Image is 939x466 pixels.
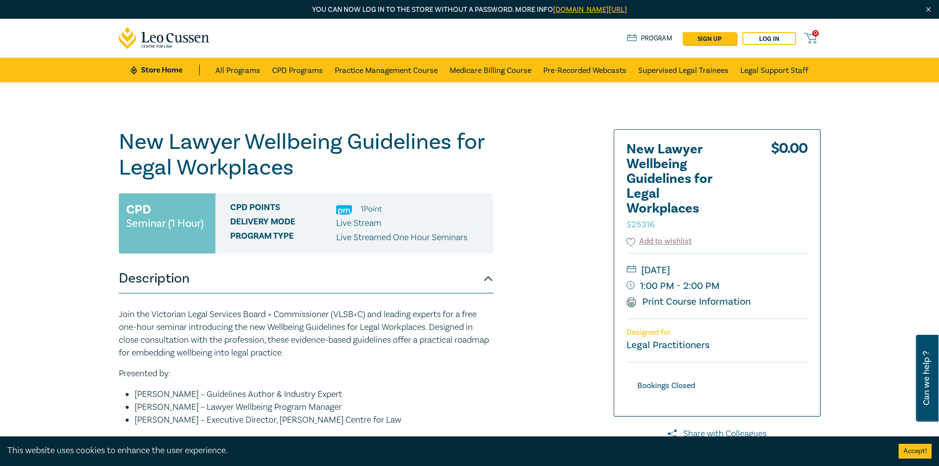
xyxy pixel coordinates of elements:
small: [DATE] [626,262,808,278]
li: 1 Point [361,203,382,215]
a: Store Home [131,65,199,75]
a: sign up [683,32,736,45]
span: Can we help ? [922,341,931,416]
a: Legal Support Staff [740,58,808,82]
small: Legal Practitioners [626,339,709,352]
li: [PERSON_NAME] – Executive Director, [PERSON_NAME] Centre for Law [135,414,493,427]
p: Join the Victorian Legal Services Board + Commissioner (VLSB+C) and leading experts for a free on... [119,308,493,359]
button: Description [119,264,493,293]
a: Log in [742,32,796,45]
div: This website uses cookies to enhance the user experience. [7,444,884,457]
span: Program type [230,231,336,244]
span: 0 [812,30,819,36]
a: Pre-Recorded Webcasts [543,58,626,82]
img: Practice Management & Business Skills [336,205,352,215]
h1: New Lawyer Wellbeing Guidelines for Legal Workplaces [119,129,493,180]
a: Practice Management Course [335,58,438,82]
small: Seminar (1 Hour) [126,218,204,228]
span: Delivery Mode [230,217,336,230]
p: You can now log in to the store without a password. More info [119,4,821,15]
a: [DOMAIN_NAME][URL] [553,5,627,14]
h2: New Lawyer Wellbeing Guidelines for Legal Workplaces [626,142,735,231]
span: CPD Points [230,203,336,215]
p: What you’ll gain: [119,434,493,447]
p: Live Streamed One Hour Seminars [336,231,467,244]
a: All Programs [215,58,260,82]
a: Medicare Billing Course [450,58,531,82]
div: $ 0.00 [771,142,808,236]
a: Share with Colleagues [614,428,821,440]
a: CPD Programs [272,58,323,82]
a: Supervised Legal Trainees [638,58,729,82]
a: Print Course Information [626,295,751,308]
h3: CPD [126,201,151,218]
li: [PERSON_NAME] – Guidelines Author & Industry Expert [135,388,493,401]
img: Close [924,5,933,14]
div: Bookings Closed [626,379,706,393]
button: Add to wishlist [626,236,692,247]
a: Program [627,33,673,44]
small: S25316 [626,219,655,230]
small: 1:00 PM - 2:00 PM [626,278,808,294]
p: Presented by: [119,367,493,380]
span: Live Stream [336,217,382,229]
li: [PERSON_NAME] – Lawyer Wellbeing Program Manager [135,401,493,414]
p: Designed for [626,328,808,337]
button: Accept cookies [899,444,932,459]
